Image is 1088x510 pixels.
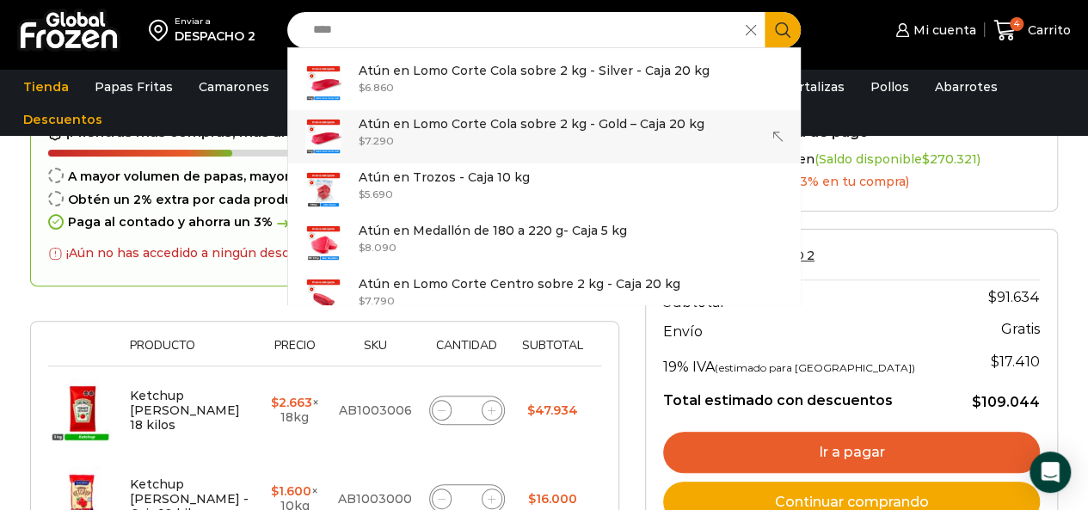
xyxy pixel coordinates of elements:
bdi: 2.663 [271,395,312,410]
th: Cantidad [421,339,513,366]
th: Total estimado con descuentos [663,379,952,412]
span: $ [359,81,365,94]
td: × 18kg [260,366,329,455]
a: Atún en Medallón de 180 a 220 g- Caja 5 kg $8.090 [288,217,801,270]
span: $ [359,294,365,307]
th: Producto [121,339,260,366]
th: Envío [663,315,952,345]
bdi: 91.634 [988,289,1040,305]
p: Atún en Lomo Corte Cola sobre 2 kg - Gold – Caja 20 kg [359,114,704,133]
bdi: 6.860 [359,81,394,94]
bdi: 7.290 [359,134,394,147]
th: Sku [329,339,421,366]
div: Enviar a [175,15,255,28]
span: $ [271,395,279,410]
span: $ [359,241,365,254]
button: Search button [765,12,801,48]
bdi: 1.600 [271,483,311,499]
span: $ [359,187,365,200]
span: (Saldo disponible ) [814,151,980,167]
a: 4 Carrito [993,10,1071,51]
span: $ [988,289,997,305]
strong: Gratis [1001,321,1040,337]
span: (Ahorra un 3% en tu compra) [731,174,909,189]
th: Precio [260,339,329,366]
a: Pollos [862,71,918,103]
span: $ [271,483,279,499]
input: Product quantity [455,398,479,422]
th: Subtotal [663,280,952,315]
a: Atún en Lomo Corte Cola sobre 2 kg - Gold – Caja 20 kg $7.290 [288,110,801,163]
div: A mayor volumen de papas, mayor descuento [48,169,601,184]
p: Atún en Trozos - Caja 10 kg [359,168,530,187]
span: $ [359,134,365,147]
span: Carrito [1023,22,1071,39]
bdi: 109.044 [972,394,1040,410]
label: Crédito Global Frozen [663,149,1040,167]
img: address-field-icon.svg [149,15,175,45]
div: ¡Aún no has accedido a ningún descuento! Haz clic en ‘Obtener’ y comienza a ahorrar. [48,238,599,268]
div: DESPACHO 2 [175,28,255,45]
span: $ [528,491,536,507]
span: $ [922,151,930,167]
bdi: 16.000 [528,491,577,507]
td: AB1003006 [329,366,421,455]
a: Atún en Trozos - Caja 10 kg $5.690 [288,163,801,217]
a: Atún en Lomo Corte Centro sobre 2 kg - Caja 20 kg $7.790 [288,270,801,323]
div: Paga al contado y ahorra un 3% [48,215,601,230]
th: 19% IVA [663,344,952,378]
span: ¡Has ahorrado ! [273,215,403,230]
div: Obtén un 2% extra por cada producto que agregues [48,193,601,207]
th: Subtotal [513,339,592,366]
a: Abarrotes [926,71,1006,103]
bdi: 7.790 [359,294,395,307]
span: Mi cuenta [909,22,976,39]
p: Atún en Lomo Corte Cola sobre 2 kg - Silver - Caja 20 kg [359,61,710,80]
span: $ [972,394,981,410]
a: Hortalizas [772,71,853,103]
p: Atún en Medallón de 180 a 220 g- Caja 5 kg [359,221,627,240]
a: Camarones [190,71,278,103]
bdi: 8.090 [359,241,396,254]
span: Enviar a DESPACHO 2 [679,248,814,263]
span: 17.410 [991,353,1040,370]
a: Descuentos [15,103,111,136]
p: Atún en Lomo Corte Centro sobre 2 kg - Caja 20 kg [359,274,680,293]
bdi: 270.321 [922,151,977,167]
a: Atún en Lomo Corte Cola sobre 2 kg - Silver - Caja 20 kg $6.860 [288,57,801,110]
a: Tienda [15,71,77,103]
a: Ir a pagar [663,432,1040,473]
bdi: 5.690 [359,187,393,200]
span: $ [527,402,535,418]
label: Contado [663,171,1040,189]
small: (estimado para [GEOGRAPHIC_DATA]) [715,361,915,374]
a: Papas Fritas [86,71,181,103]
div: Open Intercom Messenger [1030,452,1071,493]
a: Ketchup [PERSON_NAME] 18 kilos [130,388,240,433]
span: 4 [1010,17,1023,31]
a: Mi cuenta [891,13,975,47]
span: $ [991,353,999,370]
a: Enviar a DESPACHO 2 [663,248,814,263]
bdi: 47.934 [527,402,578,418]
